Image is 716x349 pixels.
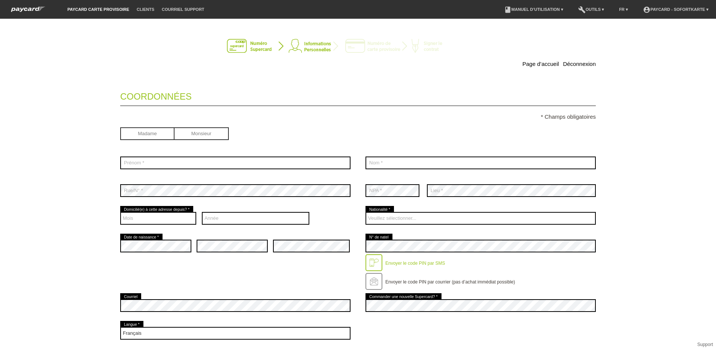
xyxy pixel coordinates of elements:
[120,113,596,120] p: * Champs obligatoires
[385,261,445,266] label: Envoyer le code PIN par SMS
[158,7,208,12] a: Courriel Support
[504,6,512,13] i: book
[120,84,596,106] legend: Coordonnées
[385,279,515,285] label: Envoyer le code PIN par courrier (pas d’achat immédiat possible)
[574,7,608,12] a: buildOutils ▾
[522,61,559,67] a: Page d’accueil
[639,7,712,12] a: account_circlepaycard - Sofortkarte ▾
[7,5,49,13] img: paycard Sofortkarte
[133,7,158,12] a: Clients
[563,61,596,67] a: Déconnexion
[697,342,713,347] a: Support
[64,7,133,12] a: paycard carte provisoire
[500,7,567,12] a: bookManuel d’utilisation ▾
[578,6,586,13] i: build
[643,6,650,13] i: account_circle
[615,7,632,12] a: FR ▾
[7,9,49,14] a: paycard Sofortkarte
[227,39,489,54] img: instantcard-v2-fr-2.png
